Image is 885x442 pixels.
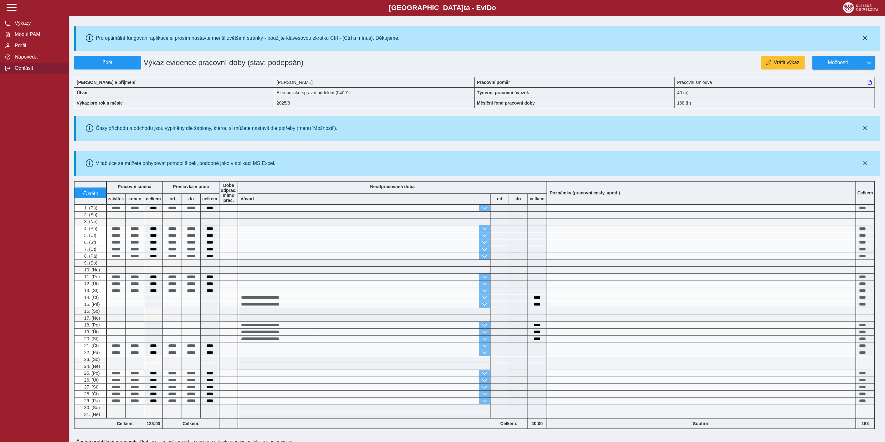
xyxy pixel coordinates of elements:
b: Pracovní poměr [477,80,510,85]
b: Neodpracovaná doba [370,184,414,189]
div: V tabulce se můžete pohybovat pomocí šipek, podobně jako v aplikaci MS Excel. [96,161,275,166]
b: Celkem: [490,421,527,426]
span: 11. (Po) [83,274,100,279]
span: 18. (Po) [83,322,100,327]
span: Výkazy [13,20,64,26]
span: Zpět [77,60,138,65]
button: Možnosti [812,56,863,69]
div: 2025/8 [274,98,475,108]
span: Profil [13,43,64,49]
b: Pracovní směna [118,184,151,189]
b: Útvar [77,90,88,95]
b: Celkem: [107,421,144,426]
span: 7. (Čt) [83,247,96,252]
span: 4. (Po) [83,226,97,231]
span: 14. (Čt) [83,295,99,300]
b: do [182,196,200,201]
span: 6. (St) [83,240,96,245]
span: 30. (So) [83,405,100,410]
b: od [163,196,182,201]
span: 26. (Út) [83,378,99,383]
span: 15. (Pá) [83,302,100,307]
span: 13. (St) [83,288,99,293]
b: celkem [144,196,162,201]
button: vrátit [75,188,106,198]
span: Nápověda [13,54,64,60]
b: důvod [241,196,254,201]
b: 128:00 [144,421,162,426]
b: konec [126,196,144,201]
span: o [492,4,496,12]
div: [PERSON_NAME] [274,77,475,87]
span: 20. (St) [83,336,99,341]
b: [PERSON_NAME] a příjmení [77,80,135,85]
span: 3. (Ne) [83,219,98,224]
span: 12. (Út) [83,281,99,286]
span: t [464,4,466,12]
b: Poznámky (pracovní cesty, apod.) [547,190,623,195]
span: Modul PAM [13,32,64,37]
b: Doba odprac. mimo prac. [221,183,237,203]
b: Souhrn: [693,421,710,426]
span: 21. (Čt) [83,343,99,348]
div: Ekonomicko-správní oddělení (04091) [274,87,475,98]
span: Možnosti [818,60,858,65]
span: 27. (St) [83,384,99,389]
b: celkem [528,196,547,201]
span: 5. (Út) [83,233,96,238]
b: do [509,196,527,201]
button: Vrátit výkaz [761,56,805,69]
span: 19. (Út) [83,329,99,334]
div: Časy příchodu a odchodu jsou vyplněny dle šablony, kterou si můžete nastavit dle potřeby (menu 'M... [96,126,337,131]
span: 1. (Pá) [83,205,97,210]
b: [GEOGRAPHIC_DATA] a - Evi [19,4,866,12]
span: 10. (Ne) [83,267,100,272]
span: 17. (Ne) [83,316,100,321]
b: Celkem: [163,421,219,426]
span: D [487,4,492,12]
b: Výkaz pro rok a měsíc [77,100,123,105]
span: 23. (So) [83,357,100,362]
b: 40:00 [528,421,547,426]
span: 8. (Pá) [83,254,97,259]
b: celkem [201,196,219,201]
h1: Výkaz evidence pracovní doby (stav: podepsán) [141,56,410,69]
b: Týdenní pracovní úvazek [477,90,529,95]
span: 28. (Čt) [83,391,99,396]
div: 40 (h) [675,87,875,98]
b: Přestávka v práci [173,184,209,189]
span: vrátit [88,190,98,195]
span: 24. (Ne) [83,364,100,369]
div: 168 (h) [675,98,875,108]
span: 16. (So) [83,309,100,314]
button: Zpět [74,56,141,69]
b: Měsíční fond pracovní doby [477,100,535,105]
span: 29. (Pá) [83,398,100,403]
span: 31. (Ne) [83,412,100,417]
span: 22. (Pá) [83,350,100,355]
div: Pro optimální fungování aplikace si prosím nastavte menší zvětšení stránky - použijte klávesovou ... [96,35,399,41]
span: Vrátit výkaz [774,60,800,65]
div: Pracovní smlouva [675,77,875,87]
b: od [491,196,509,201]
img: logo_web_su.png [843,2,878,13]
b: 168 [856,421,874,426]
b: Celkem [857,190,873,195]
span: 2. (So) [83,212,97,217]
span: 9. (So) [83,260,97,265]
span: 25. (Po) [83,371,100,376]
b: začátek [107,196,125,201]
span: Odhlásit [13,65,64,71]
